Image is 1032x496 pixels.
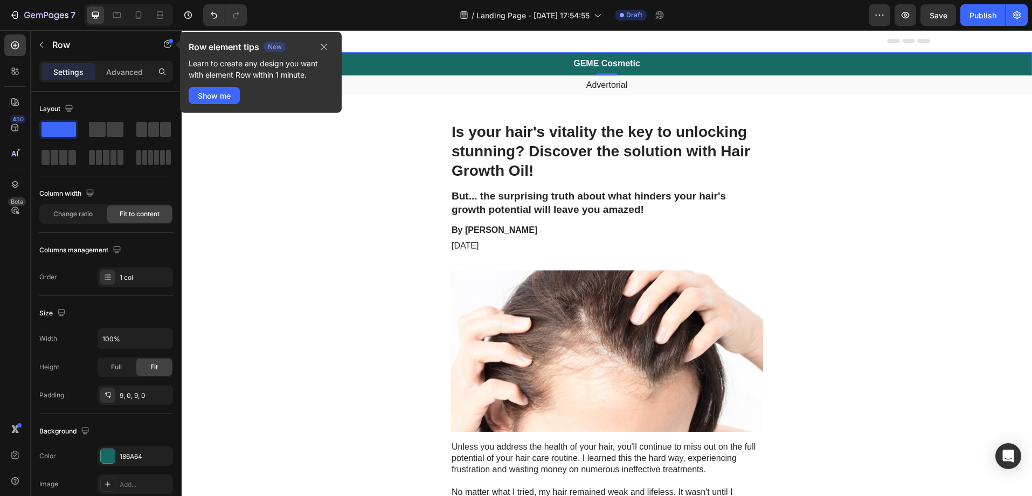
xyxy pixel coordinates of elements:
[969,10,996,21] div: Publish
[270,457,580,490] p: No matter what I tried, my hair remained weak and lifeless. It wasn't until I recognized the impo...
[39,306,68,321] div: Size
[10,115,26,123] div: 450
[120,209,160,219] span: Fit to content
[150,362,158,372] span: Fit
[476,10,590,21] span: Landing Page - [DATE] 17:54:55
[995,443,1021,469] div: Open Intercom Messenger
[120,391,170,401] div: 9, 0, 9, 0
[71,9,75,22] p: 7
[182,30,1032,496] iframe: Design area
[960,4,1006,26] button: Publish
[98,329,172,348] input: Auto
[39,451,56,461] div: Color
[52,38,144,51] p: Row
[39,362,59,372] div: Height
[269,240,581,402] img: gempages_432750572815254551-867b3b92-1406-4fb6-94ce-98dfd5fc9646.png
[120,452,170,461] div: 186A64
[4,4,80,26] button: 7
[626,10,642,20] span: Draft
[120,480,170,490] div: Add...
[270,195,580,206] p: By [PERSON_NAME]
[269,159,581,187] h2: But... the surprising truth about what hinders your hair's growth potential will leave you amazed!
[39,187,96,201] div: Column width
[270,411,580,445] p: Unless you address the health of your hair, you'll continue to miss out on the full potential of ...
[39,390,64,400] div: Padding
[39,102,75,116] div: Layout
[8,197,26,206] div: Beta
[930,11,947,20] span: Save
[269,91,581,152] h1: Is your hair's vitality the key to unlocking stunning? Discover the solution with Hair Growth Oil!
[120,273,170,283] div: 1 col
[53,66,84,78] p: Settings
[111,362,122,372] span: Full
[39,272,57,282] div: Order
[472,10,474,21] span: /
[920,4,956,26] button: Save
[270,210,580,222] p: [DATE]
[203,4,247,26] div: Undo/Redo
[39,334,57,343] div: Width
[106,66,143,78] p: Advanced
[39,243,123,258] div: Columns management
[39,424,92,439] div: Background
[53,209,93,219] span: Change ratio
[39,479,58,489] div: Image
